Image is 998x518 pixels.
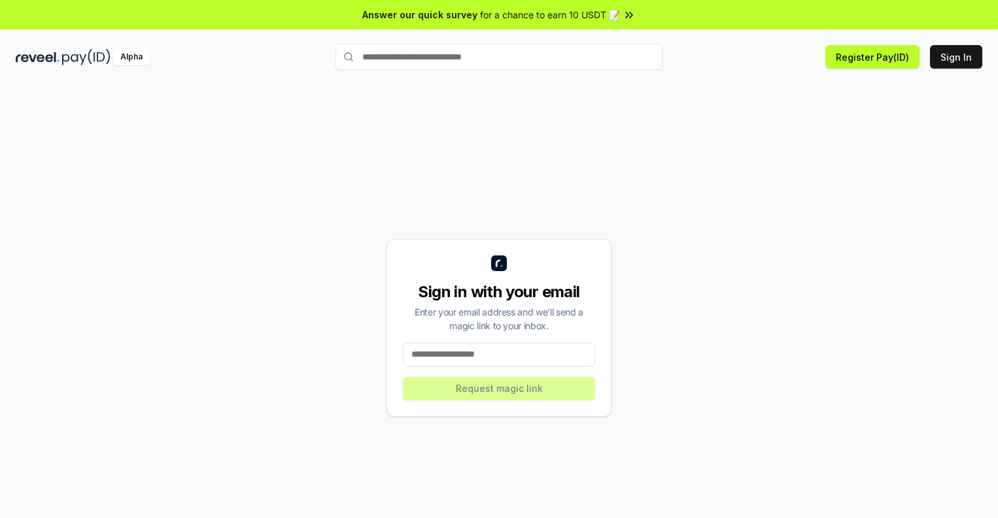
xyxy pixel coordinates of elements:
div: Enter your email address and we’ll send a magic link to your inbox. [403,305,595,332]
img: reveel_dark [16,49,60,65]
div: Sign in with your email [403,282,595,302]
span: for a chance to earn 10 USDT 📝 [480,8,620,22]
img: logo_small [491,255,507,271]
span: Answer our quick survey [362,8,477,22]
div: Alpha [113,49,150,65]
img: pay_id [62,49,111,65]
button: Register Pay(ID) [825,45,920,69]
button: Sign In [930,45,982,69]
